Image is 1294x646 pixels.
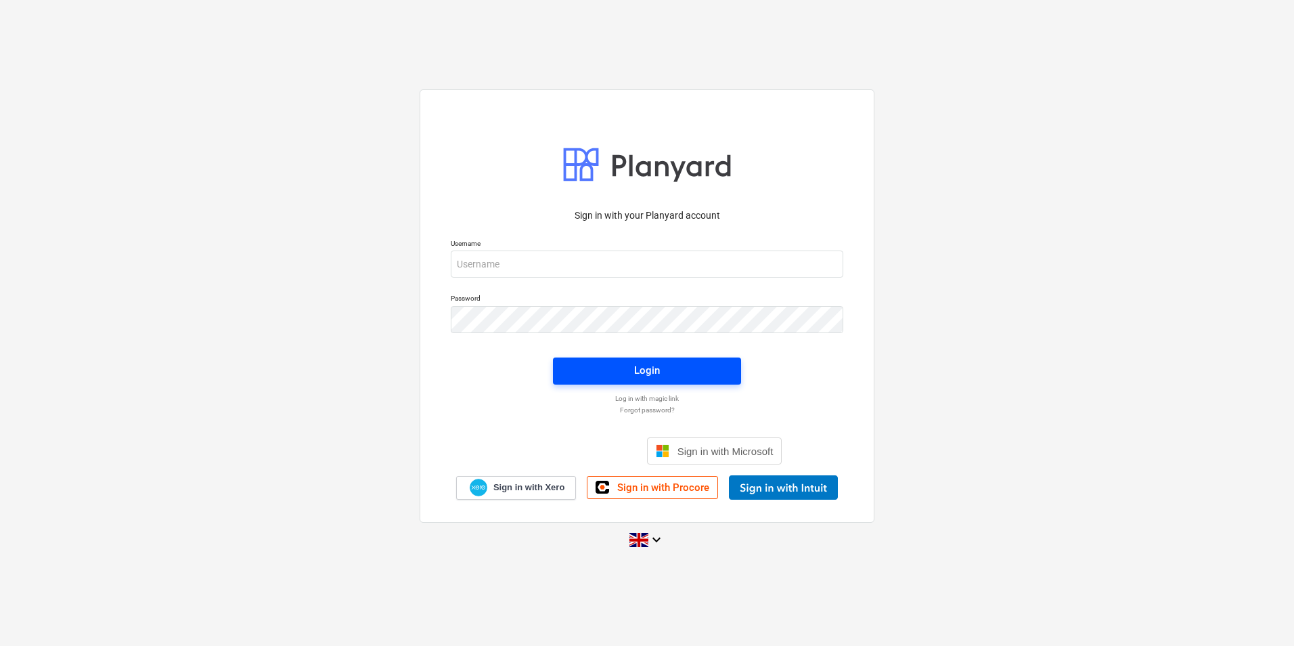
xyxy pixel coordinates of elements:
button: Login [553,358,741,385]
span: Sign in with Xero [493,481,564,494]
a: Forgot password? [444,406,850,414]
img: Microsoft logo [656,444,669,458]
div: Login [634,362,660,379]
a: Log in with magic link [444,394,850,403]
p: Password [451,294,843,305]
span: Sign in with Procore [617,481,709,494]
i: keyboard_arrow_down [648,532,665,548]
img: Xero logo [470,479,487,497]
p: Username [451,239,843,251]
span: Sign in with Microsoft [677,446,774,457]
p: Sign in with your Planyard account [451,209,843,223]
a: Sign in with Xero [456,476,577,500]
iframe: Sign in with Google Button [506,436,643,466]
input: Username [451,251,843,278]
a: Sign in with Procore [587,476,718,499]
